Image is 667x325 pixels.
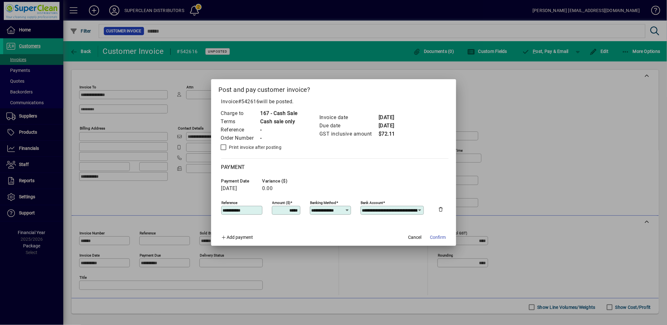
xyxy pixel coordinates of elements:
[310,200,337,205] mat-label: Banking method
[405,232,425,243] button: Cancel
[238,99,260,105] span: #542616
[408,234,422,241] span: Cancel
[361,200,383,205] mat-label: Bank Account
[272,200,291,205] mat-label: Amount ($)
[428,232,449,243] button: Confirm
[378,113,404,122] td: [DATE]
[260,126,298,134] td: -
[260,134,298,142] td: -
[221,126,260,134] td: Reference
[221,179,259,183] span: Payment date
[260,118,298,126] td: Cash sale only
[260,109,298,118] td: 167 - Cash Sale
[221,118,260,126] td: Terms
[228,144,282,150] label: Print invoice after posting
[262,186,273,191] span: 0.00
[221,186,237,191] span: [DATE]
[221,109,260,118] td: Charge to
[221,134,260,142] td: Order Number
[319,130,378,138] td: GST inclusive amount
[262,179,300,183] span: Variance ($)
[211,79,456,98] h2: Post and pay customer invoice?
[378,122,404,130] td: [DATE]
[227,235,253,240] span: Add payment
[378,130,404,138] td: $72.11
[430,234,446,241] span: Confirm
[219,98,449,105] p: Invoice will be posted .
[221,164,245,170] span: Payment
[319,113,378,122] td: Invoice date
[319,122,378,130] td: Due date
[219,232,256,243] button: Add payment
[222,200,238,205] mat-label: Reference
